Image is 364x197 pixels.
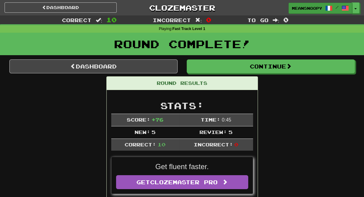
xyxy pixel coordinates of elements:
[289,3,352,14] a: meansnoopy /
[9,59,178,73] a: Dashboard
[127,117,150,122] span: Score:
[62,17,92,23] span: Correct
[172,27,205,31] strong: Fast Track Level 1
[150,179,218,185] span: Clozemaster Pro
[111,101,253,111] h2: Stats:
[152,117,163,122] span: + 76
[153,17,191,23] span: Incorrect
[106,16,117,23] span: 10
[158,142,165,147] span: 10
[116,162,248,172] p: Get fluent faster.
[194,142,233,147] span: Incorrect:
[187,59,355,73] button: Continue
[135,129,150,135] span: New:
[125,142,156,147] span: Correct:
[201,117,220,122] span: Time:
[283,16,289,23] span: 0
[199,129,227,135] span: Review:
[2,38,362,50] h1: Round Complete!
[229,129,232,135] span: 5
[5,2,117,13] a: Dashboard
[247,17,269,23] span: To go
[336,5,339,9] span: /
[195,18,202,23] span: :
[107,77,258,90] div: Round Results
[116,175,248,189] a: GetClozemaster Pro
[206,16,211,23] span: 0
[222,117,231,122] span: 0 : 45
[96,18,102,23] span: :
[234,142,238,147] span: 0
[273,18,279,23] span: :
[292,5,322,11] span: meansnoopy
[152,129,155,135] span: 5
[126,2,238,13] a: Clozemaster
